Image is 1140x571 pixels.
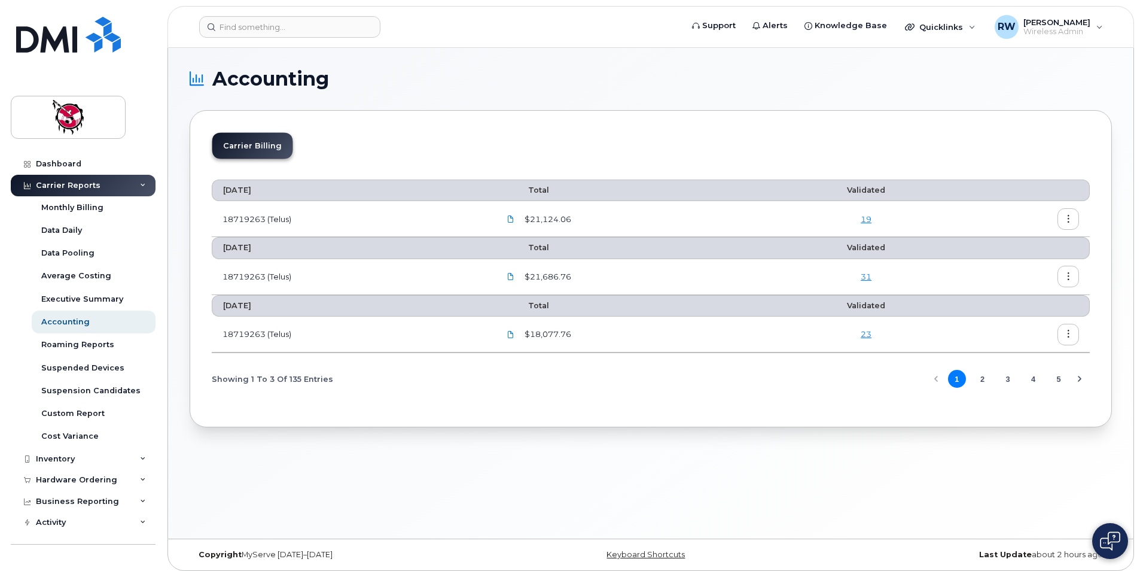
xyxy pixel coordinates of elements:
[606,550,685,559] a: Keyboard Shortcuts
[499,301,549,310] span: Total
[212,237,489,259] th: [DATE]
[775,180,958,201] th: Validated
[804,550,1112,560] div: about 2 hours ago
[212,370,333,388] span: Showing 1 To 3 Of 135 Entries
[212,201,489,237] td: 18719263 (Telus)
[948,370,966,388] button: Page 1
[522,271,571,283] span: $21,686.76
[522,214,571,225] span: $21,124.06
[212,180,489,201] th: [DATE]
[775,237,958,259] th: Validated
[522,329,571,340] span: $18,077.76
[1100,531,1120,551] img: Open chat
[1071,370,1089,388] button: Next Page
[979,550,1032,559] strong: Last Update
[1025,370,1043,388] button: Page 4
[212,259,489,295] td: 18719263 (Telus)
[499,208,522,229] a: 18719263_1261881732_2025-08-06.pdf
[861,329,871,339] a: 23
[861,214,871,224] a: 19
[999,370,1017,388] button: Page 3
[190,550,497,560] div: MyServe [DATE]–[DATE]
[973,370,991,388] button: Page 2
[212,295,489,317] th: [DATE]
[499,186,549,195] span: Total
[212,317,489,353] td: 18719263 (Telus)
[1050,370,1068,388] button: Page 5
[775,295,958,317] th: Validated
[499,324,522,345] a: 18719263_1239693144_2025-06-06.pdf
[199,550,242,559] strong: Copyright
[499,243,549,252] span: Total
[212,70,329,88] span: Accounting
[861,272,871,281] a: 31
[499,266,522,287] a: 18719263_1250864937_2025-07-06.pdf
